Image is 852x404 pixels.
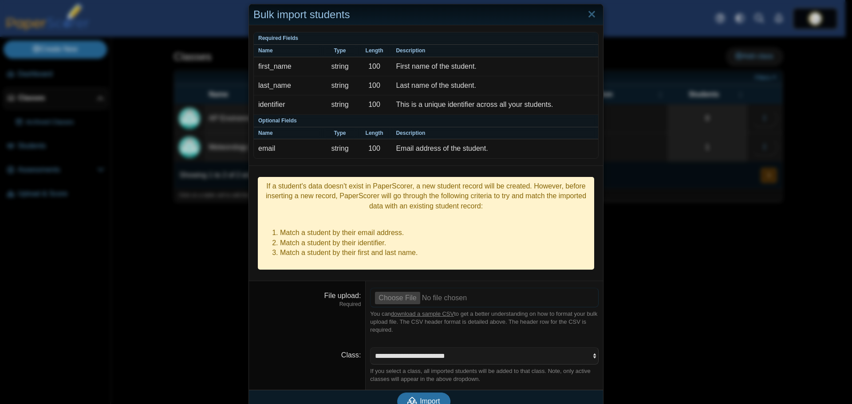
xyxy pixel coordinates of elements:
td: 100 [357,57,392,76]
td: string [323,76,357,95]
a: download a sample CSV [391,310,454,317]
li: Match a student by their first and last name. [280,248,590,258]
th: Length [357,127,392,140]
th: Name [254,45,323,57]
label: File upload [324,292,361,299]
td: string [323,57,357,76]
div: Bulk import students [249,4,603,25]
td: 100 [357,139,392,158]
th: Description [391,45,598,57]
label: Class [341,351,361,359]
th: Type [323,45,357,57]
li: Match a student by their email address. [280,228,590,238]
td: string [323,139,357,158]
td: Email address of the student. [391,139,598,158]
th: Length [357,45,392,57]
th: Required Fields [254,32,598,45]
td: identifier [254,95,323,114]
td: email [254,139,323,158]
td: 100 [357,95,392,114]
td: string [323,95,357,114]
td: last_name [254,76,323,95]
a: Close [585,7,599,22]
div: You can to get a better understanding on how to format your bulk upload file. The CSV header form... [370,310,599,334]
td: This is a unique identifier across all your students. [391,95,598,114]
th: Optional Fields [254,115,598,127]
td: Last name of the student. [391,76,598,95]
th: Name [254,127,323,140]
li: Match a student by their identifier. [280,238,590,248]
div: If you select a class, all imported students will be added to that class. Note, only active class... [370,367,599,383]
td: 100 [357,76,392,95]
td: first_name [254,57,323,76]
td: First name of the student. [391,57,598,76]
div: If a student's data doesn't exist in PaperScorer, a new student record will be created. However, ... [262,181,590,211]
th: Description [391,127,598,140]
dfn: Required [253,301,361,308]
th: Type [323,127,357,140]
